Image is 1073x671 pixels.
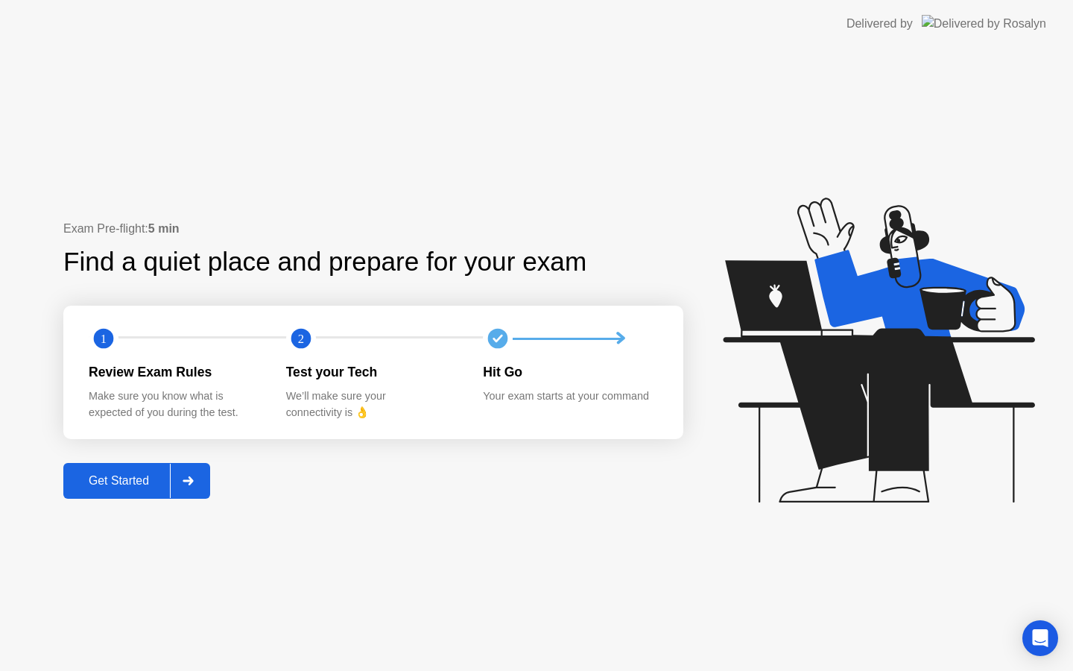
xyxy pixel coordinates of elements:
[286,362,460,382] div: Test your Tech
[1022,620,1058,656] div: Open Intercom Messenger
[63,220,683,238] div: Exam Pre-flight:
[89,362,262,382] div: Review Exam Rules
[922,15,1046,32] img: Delivered by Rosalyn
[63,242,589,282] div: Find a quiet place and prepare for your exam
[483,388,656,405] div: Your exam starts at your command
[286,388,460,420] div: We’ll make sure your connectivity is 👌
[298,332,304,346] text: 2
[483,362,656,382] div: Hit Go
[68,474,170,488] div: Get Started
[846,15,913,33] div: Delivered by
[148,222,180,235] b: 5 min
[101,332,107,346] text: 1
[63,463,210,499] button: Get Started
[89,388,262,420] div: Make sure you know what is expected of you during the test.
